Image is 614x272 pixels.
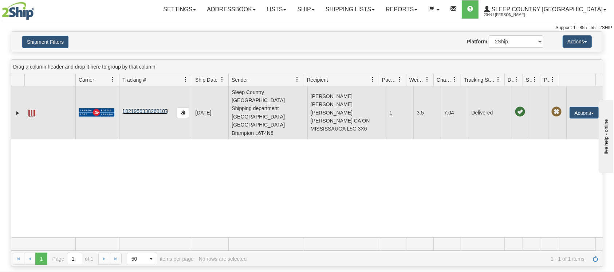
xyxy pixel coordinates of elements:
span: Delivery Status [508,76,514,83]
a: Carrier filter column settings [107,73,119,86]
span: Sender [232,76,248,83]
a: Reports [380,0,423,19]
span: Pickup Not Assigned [551,107,562,117]
a: Ship Date filter column settings [216,73,228,86]
td: [DATE] [192,86,228,139]
span: 1 - 1 of 1 items [252,256,585,262]
a: 1021956338260107 [122,108,168,114]
a: Sleep Country [GEOGRAPHIC_DATA] 2044 / [PERSON_NAME] [479,0,612,19]
td: [PERSON_NAME] [PERSON_NAME] [PERSON_NAME] [PERSON_NAME] CA ON MISSISSAUGA L5G 3X6 [307,86,386,139]
span: Sleep Country [GEOGRAPHIC_DATA] [490,6,603,12]
span: Recipient [307,76,328,83]
span: Pickup Status [544,76,550,83]
td: 1 [386,86,413,139]
td: 7.04 [441,86,468,139]
span: Packages [382,76,397,83]
span: Carrier [79,76,94,83]
a: Sender filter column settings [291,73,304,86]
button: Copy to clipboard [177,107,189,118]
button: Actions [563,35,592,48]
div: grid grouping header [11,60,603,74]
span: On time [515,107,525,117]
a: Shipment Issues filter column settings [528,73,541,86]
span: Charge [437,76,452,83]
button: Shipment Filters [22,36,68,48]
a: Pickup Status filter column settings [547,73,559,86]
span: Page sizes drop down [127,253,157,265]
div: live help - online [5,6,67,12]
a: Refresh [590,253,601,264]
div: Support: 1 - 855 - 55 - 2SHIP [2,25,612,31]
span: Ship Date [195,76,217,83]
td: 3.5 [413,86,441,139]
a: Label [28,106,35,118]
a: Recipient filter column settings [366,73,379,86]
a: Settings [158,0,201,19]
a: Tracking Status filter column settings [492,73,504,86]
a: Addressbook [201,0,261,19]
span: Tracking # [122,76,146,83]
img: logo2044.jpg [2,2,34,20]
a: Charge filter column settings [448,73,461,86]
span: select [145,253,157,265]
a: Expand [14,109,21,117]
a: Tracking # filter column settings [180,73,192,86]
span: Page of 1 [52,253,94,265]
span: 2044 / [PERSON_NAME] [484,11,539,19]
label: Platform [467,38,487,45]
iframe: chat widget [597,99,613,173]
span: Weight [409,76,425,83]
span: 50 [131,255,141,263]
td: Delivered [468,86,512,139]
a: Weight filter column settings [421,73,433,86]
a: Ship [292,0,320,19]
td: Sleep Country [GEOGRAPHIC_DATA] Shipping department [GEOGRAPHIC_DATA] [GEOGRAPHIC_DATA] Brampton ... [228,86,307,139]
span: Shipment Issues [526,76,532,83]
a: Packages filter column settings [394,73,406,86]
button: Actions [570,107,599,118]
span: items per page [127,253,194,265]
input: Page 1 [67,253,82,265]
a: Lists [261,0,292,19]
img: 20 - Canada Post [79,108,114,117]
a: Delivery Status filter column settings [510,73,523,86]
span: Tracking Status [464,76,496,83]
span: Page 1 [35,253,47,264]
div: No rows are selected [199,256,247,262]
a: Shipping lists [320,0,380,19]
